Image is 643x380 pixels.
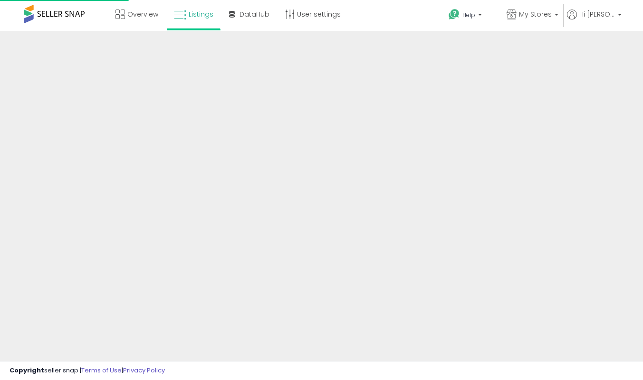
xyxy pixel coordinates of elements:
span: Help [462,11,475,19]
strong: Copyright [10,366,44,375]
a: Privacy Policy [123,366,165,375]
span: DataHub [240,9,269,19]
span: Listings [189,9,213,19]
a: Terms of Use [81,366,122,375]
span: Overview [127,9,158,19]
span: Hi [PERSON_NAME] [579,9,615,19]
span: My Stores [519,9,552,19]
a: Hi [PERSON_NAME] [567,9,622,31]
i: Get Help [448,9,460,20]
a: Help [441,1,498,31]
div: seller snap | | [10,366,165,375]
